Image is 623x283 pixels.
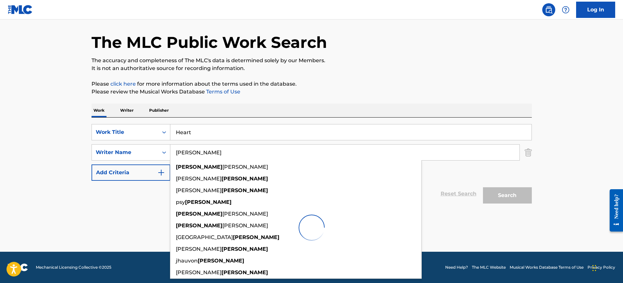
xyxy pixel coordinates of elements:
img: search [545,6,553,14]
form: Search Form [92,124,532,207]
img: preloader [294,210,329,245]
span: [PERSON_NAME] [176,176,221,182]
a: click here [110,81,136,87]
span: psy [176,199,185,205]
p: Writer [118,104,135,117]
a: Musical Works Database Terms of Use [510,264,584,270]
span: Mechanical Licensing Collective © 2025 [36,264,111,270]
a: Need Help? [445,264,468,270]
a: Log In [576,2,615,18]
img: Delete Criterion [525,144,532,161]
strong: [PERSON_NAME] [185,199,232,205]
span: [PERSON_NAME] [176,246,221,252]
span: jhauvon [176,258,198,264]
span: [PERSON_NAME] [176,187,221,193]
div: Drag [592,258,596,278]
strong: [PERSON_NAME] [221,269,268,276]
div: Writer Name [96,149,154,156]
strong: [PERSON_NAME] [198,258,244,264]
img: MLC Logo [8,5,33,14]
p: Please review the Musical Works Database [92,88,532,96]
p: The accuracy and completeness of The MLC's data is determined solely by our Members. [92,57,532,64]
img: help [562,6,570,14]
p: Please for more information about the terms used in the database. [92,80,532,88]
strong: [PERSON_NAME] [221,246,268,252]
img: logo [8,263,28,271]
strong: [PERSON_NAME] [221,187,268,193]
p: Work [92,104,106,117]
strong: [PERSON_NAME] [221,176,268,182]
iframe: Resource Center [605,184,623,237]
h1: The MLC Public Work Search [92,33,327,52]
p: Publisher [147,104,171,117]
div: Help [559,3,572,16]
p: It is not an authoritative source for recording information. [92,64,532,72]
button: Add Criteria [92,164,170,181]
a: Public Search [542,3,555,16]
span: [PERSON_NAME] [176,269,221,276]
a: Privacy Policy [588,264,615,270]
div: Work Title [96,128,154,136]
iframe: Chat Widget [590,252,623,283]
a: Terms of Use [205,89,240,95]
span: [PERSON_NAME] [222,164,268,170]
img: 9d2ae6d4665cec9f34b9.svg [157,169,165,177]
strong: [PERSON_NAME] [176,164,222,170]
a: The MLC Website [472,264,506,270]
